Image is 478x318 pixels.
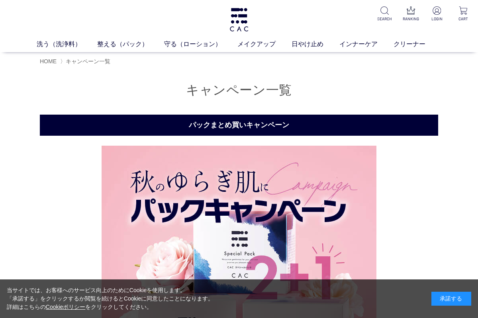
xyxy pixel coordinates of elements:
[292,39,339,49] a: 日やけ止め
[455,16,472,22] p: CART
[97,39,164,49] a: 整える（パック）
[429,16,445,22] p: LOGIN
[376,16,393,22] p: SEARCH
[394,39,441,49] a: クリーナー
[40,115,438,136] h2: パックまとめ買いキャンペーン
[237,39,292,49] a: メイクアップ
[37,39,97,49] a: 洗う（洗浄料）
[7,286,214,311] div: 当サイトでは、お客様へのサービス向上のためにCookieを使用します。 「承諾する」をクリックするか閲覧を続けるとCookieに同意したことになります。 詳細はこちらの をクリックしてください。
[40,58,57,64] a: HOME
[164,39,237,49] a: 守る（ローション）
[402,6,419,22] a: RANKING
[229,8,249,31] img: logo
[60,58,112,65] li: 〉
[339,39,394,49] a: インナーケア
[40,82,438,99] h1: キャンペーン一覧
[402,16,419,22] p: RANKING
[66,58,110,64] span: キャンペーン一覧
[455,6,472,22] a: CART
[46,304,86,310] a: Cookieポリシー
[431,292,471,306] div: 承諾する
[429,6,445,22] a: LOGIN
[376,6,393,22] a: SEARCH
